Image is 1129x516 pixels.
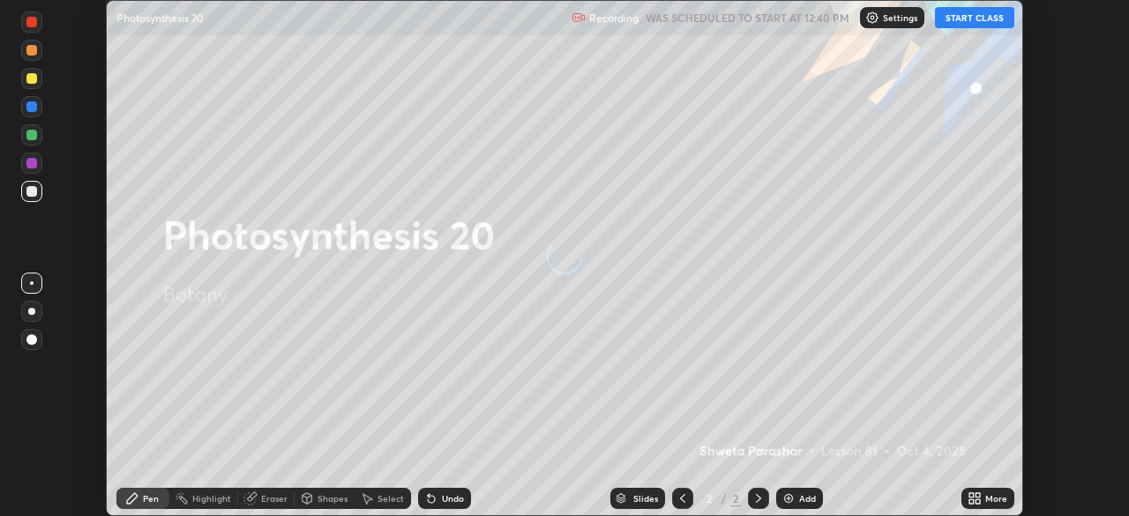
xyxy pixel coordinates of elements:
div: Add [799,494,816,503]
div: 2 [730,490,741,506]
div: Eraser [261,494,288,503]
div: More [985,494,1007,503]
button: START CLASS [935,7,1014,28]
div: Slides [633,494,658,503]
p: Settings [883,13,917,22]
div: 2 [700,493,718,504]
img: class-settings-icons [865,11,879,25]
p: Recording [589,11,639,25]
div: / [722,493,727,504]
div: Shapes [318,494,348,503]
div: Select [378,494,404,503]
h5: WAS SCHEDULED TO START AT 12:40 PM [646,10,849,26]
img: add-slide-button [781,491,796,505]
div: Pen [143,494,159,503]
div: Undo [442,494,464,503]
img: recording.375f2c34.svg [572,11,586,25]
p: Photosynthesis 20 [116,11,204,25]
div: Highlight [192,494,231,503]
